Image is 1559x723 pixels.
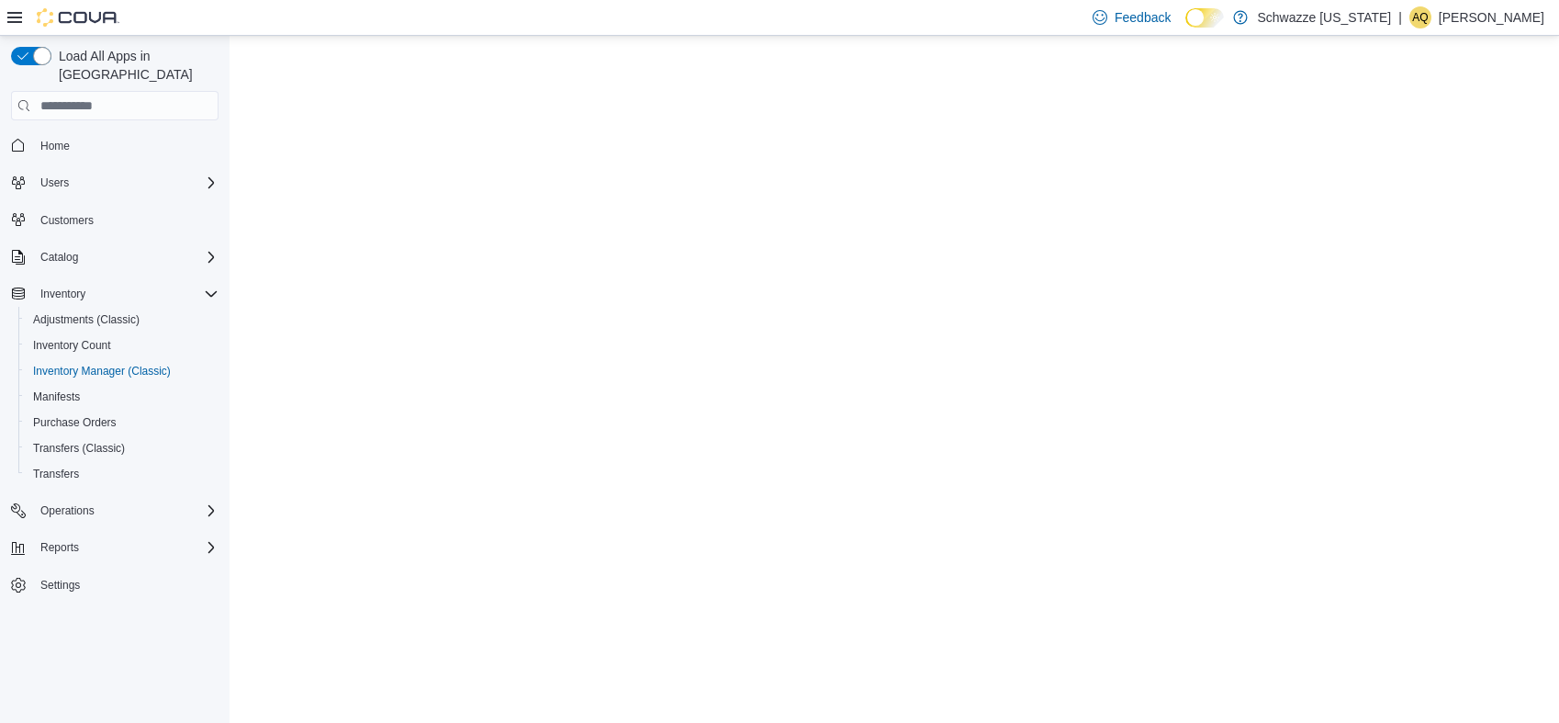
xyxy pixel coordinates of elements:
span: Operations [40,503,95,518]
button: Manifests [18,384,226,410]
span: Adjustments (Classic) [26,309,219,331]
button: Users [33,172,76,194]
span: Settings [40,578,80,593]
a: Settings [33,574,87,596]
span: Customers [40,213,94,228]
nav: Complex example [11,124,219,646]
button: Transfers [18,461,226,487]
a: Inventory Count [26,334,118,356]
span: Catalog [40,250,78,265]
span: Home [40,139,70,153]
span: Transfers [26,463,219,485]
span: Purchase Orders [26,412,219,434]
button: Inventory [4,281,226,307]
span: Users [33,172,219,194]
span: Reports [33,537,219,559]
span: Catalog [33,246,219,268]
span: Adjustments (Classic) [33,312,140,327]
button: Adjustments (Classic) [18,307,226,333]
button: Users [4,170,226,196]
button: Home [4,131,226,158]
button: Catalog [4,244,226,270]
span: Inventory [40,287,85,301]
a: Transfers [26,463,86,485]
button: Catalog [33,246,85,268]
span: Reports [40,540,79,555]
span: Inventory Manager (Classic) [33,364,171,378]
span: Transfers (Classic) [33,441,125,456]
a: Home [33,135,77,157]
button: Transfers (Classic) [18,435,226,461]
span: Inventory [33,283,219,305]
span: Manifests [26,386,219,408]
span: Feedback [1115,8,1171,27]
p: [PERSON_NAME] [1439,6,1544,28]
span: Users [40,175,69,190]
input: Dark Mode [1185,8,1224,28]
a: Customers [33,209,101,232]
span: AQ [1412,6,1428,28]
span: Operations [33,500,219,522]
span: Load All Apps in [GEOGRAPHIC_DATA] [51,47,219,84]
button: Inventory [33,283,93,305]
a: Transfers (Classic) [26,437,132,459]
button: Reports [33,537,86,559]
span: Transfers [33,467,79,481]
button: Customers [4,207,226,233]
span: Inventory Count [26,334,219,356]
button: Inventory Manager (Classic) [18,358,226,384]
button: Settings [4,571,226,598]
span: Manifests [33,390,80,404]
span: Inventory Count [33,338,111,353]
button: Operations [4,498,226,524]
span: Customers [33,209,219,232]
button: Inventory Count [18,333,226,358]
span: Settings [33,573,219,596]
a: Manifests [26,386,87,408]
a: Adjustments (Classic) [26,309,147,331]
span: Home [33,133,219,156]
p: Schwazze [US_STATE] [1257,6,1391,28]
div: Anastasia Queen [1409,6,1431,28]
span: Inventory Manager (Classic) [26,360,219,382]
span: Transfers (Classic) [26,437,219,459]
button: Reports [4,535,226,560]
button: Purchase Orders [18,410,226,435]
a: Inventory Manager (Classic) [26,360,178,382]
img: Cova [37,8,119,27]
button: Operations [33,500,102,522]
span: Purchase Orders [33,415,117,430]
a: Purchase Orders [26,412,124,434]
p: | [1398,6,1402,28]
